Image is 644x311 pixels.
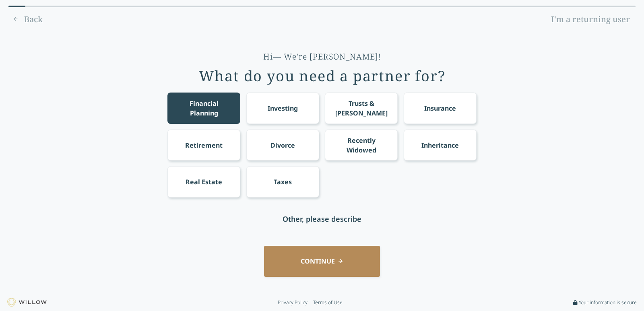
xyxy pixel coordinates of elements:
[185,140,223,150] div: Retirement
[264,246,380,277] button: CONTINUE
[268,103,298,113] div: Investing
[7,298,47,307] img: Willow logo
[186,177,222,187] div: Real Estate
[8,6,25,7] div: 0% complete
[278,299,308,306] a: Privacy Policy
[199,68,446,84] div: What do you need a partner for?
[424,103,456,113] div: Insurance
[263,51,381,62] div: Hi— We're [PERSON_NAME]!
[270,140,295,150] div: Divorce
[175,99,233,118] div: Financial Planning
[313,299,343,306] a: Terms of Use
[274,177,292,187] div: Taxes
[579,299,637,306] span: Your information is secure
[332,99,390,118] div: Trusts & [PERSON_NAME]
[545,13,636,26] a: I'm a returning user
[283,213,361,224] div: Other, please describe
[332,136,390,155] div: Recently Widowed
[421,140,459,150] div: Inheritance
